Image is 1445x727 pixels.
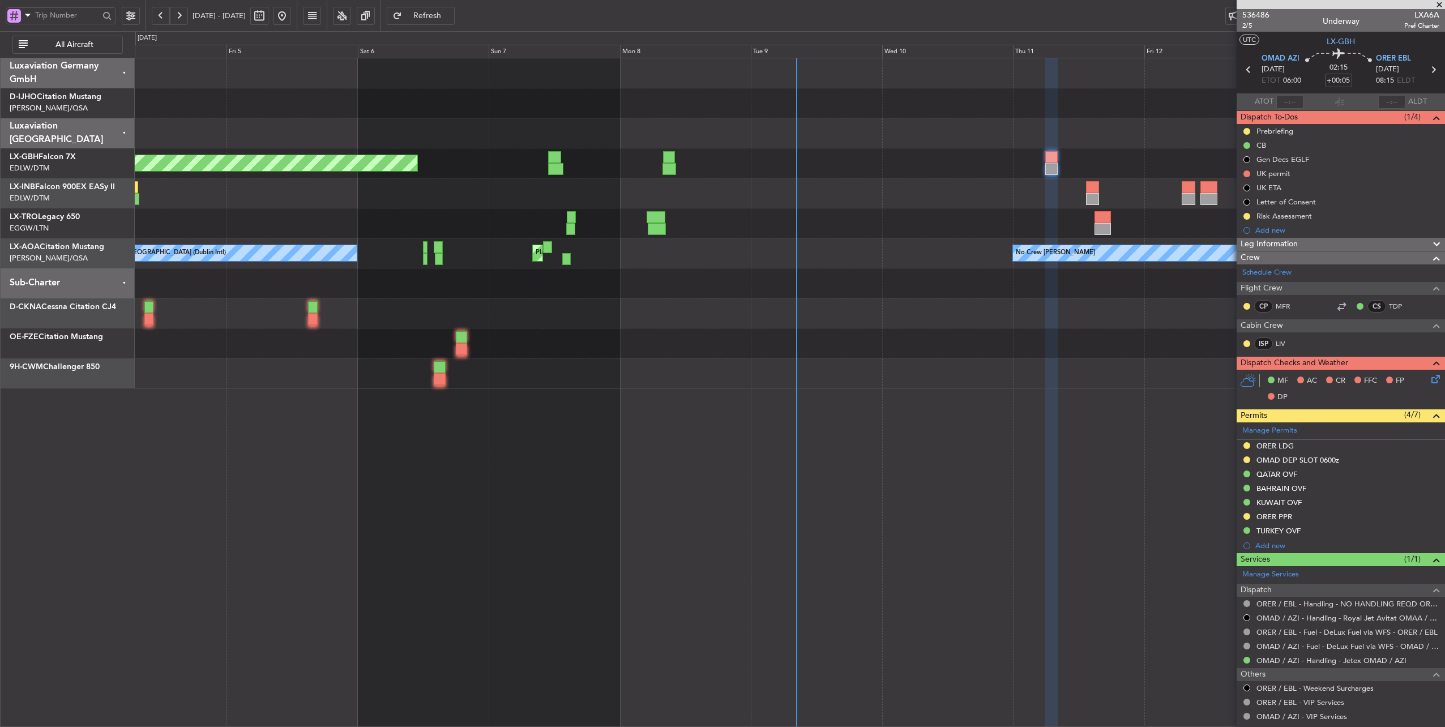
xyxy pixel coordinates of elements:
[1256,498,1302,507] div: KUWAIT OVF
[226,45,357,58] div: Fri 5
[1256,698,1344,707] a: ORER / EBL - VIP Services
[1241,409,1267,422] span: Permits
[1262,75,1280,87] span: ETOT
[1276,339,1301,349] a: LIV
[10,93,37,101] span: D-IJHO
[12,36,123,54] button: All Aircraft
[1241,238,1298,251] span: Leg Information
[751,45,882,58] div: Tue 9
[30,41,119,49] span: All Aircraft
[1241,553,1270,566] span: Services
[1256,512,1292,521] div: ORER PPR
[1256,211,1312,221] div: Risk Assessment
[1256,126,1293,136] div: Prebriefing
[1241,111,1298,124] span: Dispatch To-Dos
[10,103,88,113] a: [PERSON_NAME]/QSA
[1255,541,1439,550] div: Add new
[1256,613,1439,623] a: OMAD / AZI - Handling - Royal Jet Avitat OMAA / AUH
[1256,441,1294,451] div: ORER LDG
[10,363,43,371] span: 9H-CWM
[1241,319,1283,332] span: Cabin Crew
[1256,642,1439,651] a: OMAD / AZI - Fuel - DeLux Fuel via WFS - OMAD / AZI
[1242,21,1269,31] span: 2/5
[1242,425,1297,437] a: Manage Permits
[10,303,41,311] span: D-CKNA
[1283,75,1301,87] span: 06:00
[1254,300,1273,313] div: CP
[1336,375,1345,387] span: CR
[10,223,49,233] a: EGGW/LTN
[1404,553,1421,565] span: (1/1)
[10,213,38,221] span: LX-TRO
[1256,197,1316,207] div: Letter of Consent
[10,333,103,341] a: OE-FZECitation Mustang
[1256,627,1438,637] a: ORER / EBL - Fuel - DeLux Fuel via WFS - ORER / EBL
[1241,584,1272,597] span: Dispatch
[620,45,751,58] div: Mon 8
[1239,35,1259,45] button: UTC
[96,45,226,58] div: Thu 4
[1242,569,1299,580] a: Manage Services
[1376,64,1399,75] span: [DATE]
[1277,375,1288,387] span: MF
[10,333,39,341] span: OE-FZE
[1256,183,1281,193] div: UK ETA
[1256,683,1374,693] a: ORER / EBL - Weekend Surcharges
[1404,111,1421,123] span: (1/4)
[1376,53,1411,65] span: ORER EBL
[536,245,714,262] div: Planned Maint [GEOGRAPHIC_DATA] ([GEOGRAPHIC_DATA])
[1367,300,1386,313] div: CS
[10,243,104,251] a: LX-AOACitation Mustang
[1256,469,1297,479] div: QATAR OVF
[10,183,35,191] span: LX-INB
[1276,301,1301,311] a: MFR
[1256,599,1439,609] a: ORER / EBL - Handling - NO HANDLING REQD ORER/EBL
[882,45,1013,58] div: Wed 10
[387,7,455,25] button: Refresh
[1404,9,1439,21] span: LXA6A
[404,12,451,20] span: Refresh
[10,183,115,191] a: LX-INBFalcon 900EX EASy II
[10,363,100,371] a: 9H-CWMChallenger 850
[1323,15,1360,27] div: Underway
[1376,75,1394,87] span: 08:15
[1277,392,1288,403] span: DP
[1256,656,1406,665] a: OMAD / AZI - Handling - Jetex OMAD / AZI
[1364,375,1377,387] span: FFC
[1262,64,1285,75] span: [DATE]
[1404,21,1439,31] span: Pref Charter
[1255,96,1273,108] span: ATOT
[1396,375,1404,387] span: FP
[1242,9,1269,21] span: 536486
[1256,526,1301,536] div: TURKEY OVF
[10,153,76,161] a: LX-GBHFalcon 7X
[1397,75,1415,87] span: ELDT
[1241,282,1282,295] span: Flight Crew
[10,93,101,101] a: D-IJHOCitation Mustang
[1256,169,1290,178] div: UK permit
[10,153,39,161] span: LX-GBH
[489,45,619,58] div: Sun 7
[1242,267,1292,279] a: Schedule Crew
[1262,53,1299,65] span: OMAD AZI
[99,245,226,262] div: No Crew [GEOGRAPHIC_DATA] (Dublin Intl)
[1241,251,1260,264] span: Crew
[10,243,40,251] span: LX-AOA
[1327,36,1355,48] span: LX-GBH
[1241,357,1348,370] span: Dispatch Checks and Weather
[1254,337,1273,350] div: ISP
[1256,455,1339,465] div: OMAD DEP SLOT 0600z
[1013,45,1144,58] div: Thu 11
[1307,375,1317,387] span: AC
[10,193,50,203] a: EDLW/DTM
[10,253,88,263] a: [PERSON_NAME]/QSA
[1144,45,1275,58] div: Fri 12
[10,163,50,173] a: EDLW/DTM
[1255,225,1439,235] div: Add new
[1016,245,1095,262] div: No Crew [PERSON_NAME]
[1256,484,1306,493] div: BAHRAIN OVF
[10,303,116,311] a: D-CKNACessna Citation CJ4
[358,45,489,58] div: Sat 6
[1256,155,1309,164] div: Gen Decs EGLF
[138,33,157,43] div: [DATE]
